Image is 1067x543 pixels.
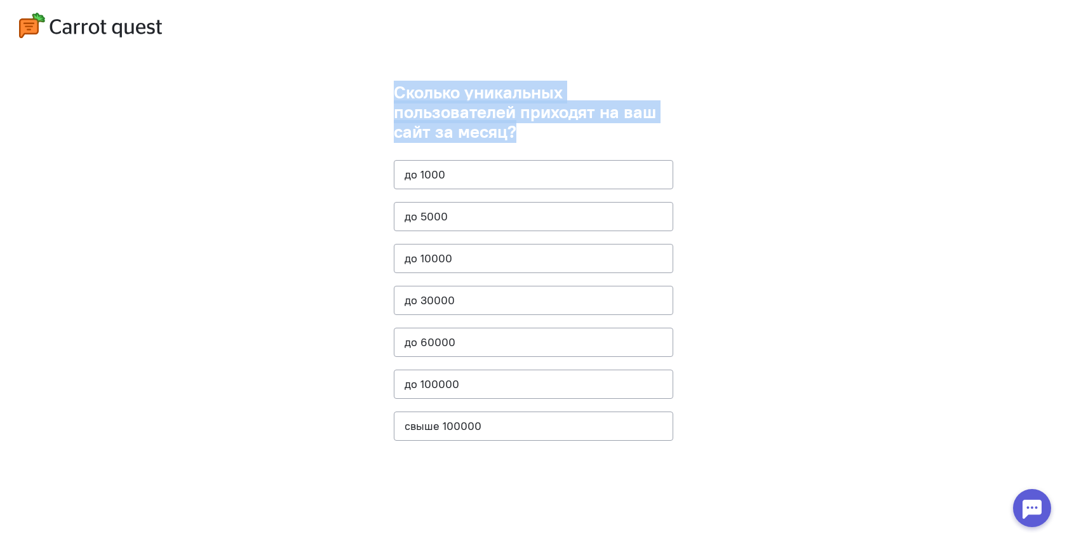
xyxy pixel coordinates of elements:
[394,412,673,441] button: свыше 100000
[394,160,673,189] button: до 1000
[394,328,673,357] button: до 60000
[394,244,673,273] button: до 10000
[394,370,673,399] button: до 100000
[19,13,162,38] img: logo
[394,202,673,231] button: до 5000
[394,286,673,315] button: до 30000
[394,83,673,141] h1: Сколько уникальных пользователей приходят на ваш сайт за месяц?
